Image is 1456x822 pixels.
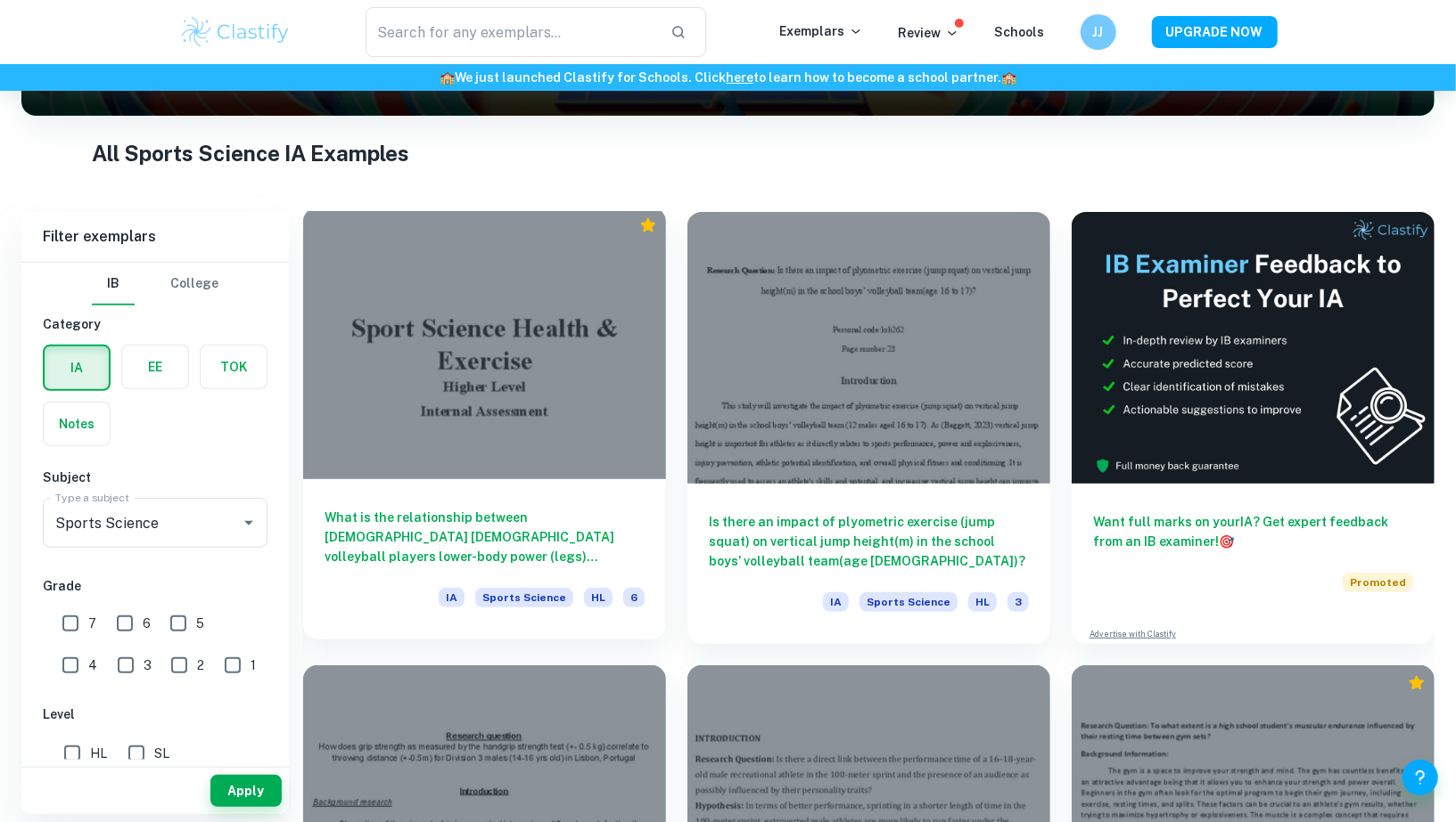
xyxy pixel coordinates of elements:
a: here [726,70,753,85]
span: 🏫 [440,70,455,85]
span: 6 [623,588,645,607]
span: SL [154,744,169,763]
span: HL [90,744,107,763]
a: Advertise with Clastify [1090,628,1176,640]
button: Help and Feedback [1403,760,1438,795]
span: 5 [196,614,204,633]
span: Sports Science [475,588,573,607]
div: Filter type choice [92,263,218,305]
div: Premium [1408,674,1426,692]
p: Exemplars [780,21,863,41]
span: 6 [143,614,151,633]
button: JJ [1081,14,1116,50]
h6: We just launched Clastify for Schools. Click to learn how to become a school partner. [4,68,1452,87]
span: 3 [144,655,152,675]
span: IA [823,592,849,612]
span: Sports Science [860,592,958,612]
a: Is there an impact of plyometric exercise (jump squat) on vertical jump height(m) in the school b... [687,212,1050,644]
span: HL [968,592,997,612]
h6: What is the relationship between [DEMOGRAPHIC_DATA] [DEMOGRAPHIC_DATA] volleyball players lower-b... [325,508,645,566]
img: Clastify logo [179,14,292,50]
span: IA [439,588,465,607]
button: IA [45,346,109,389]
h6: JJ [1088,22,1108,42]
button: UPGRADE NOW [1152,16,1278,48]
button: Open [236,510,261,535]
a: What is the relationship between [DEMOGRAPHIC_DATA] [DEMOGRAPHIC_DATA] volleyball players lower-b... [303,212,666,644]
a: Want full marks on yourIA? Get expert feedback from an IB examiner!PromotedAdvertise with Clastify [1072,212,1435,644]
img: Thumbnail [1072,212,1435,484]
div: Premium [639,216,657,234]
h1: All Sports Science IA Examples [92,137,1364,169]
button: Apply [210,775,282,807]
h6: Is there an impact of plyometric exercise (jump squat) on vertical jump height(m) in the school b... [709,512,1029,571]
button: College [170,263,218,305]
label: Type a subject [55,490,129,505]
button: TOK [201,346,267,388]
p: Review [899,23,959,43]
button: IB [92,263,135,305]
span: 3 [1008,592,1029,612]
h6: Filter exemplars [21,212,289,262]
span: 7 [88,614,96,633]
input: Search for any exemplars... [366,7,657,57]
span: 2 [197,655,204,675]
h6: Category [43,314,267,334]
a: Schools [995,25,1045,39]
span: 1 [251,655,256,675]
h6: Want full marks on your IA ? Get expert feedback from an IB examiner! [1093,512,1413,551]
h6: Level [43,704,267,724]
span: 🏫 [1001,70,1016,85]
span: 🎯 [1219,534,1234,549]
button: Notes [44,403,110,445]
span: 4 [88,655,97,675]
h6: Grade [43,576,267,596]
button: EE [122,346,188,388]
span: HL [584,588,613,607]
h6: Subject [43,468,267,487]
span: Promoted [1343,573,1413,592]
